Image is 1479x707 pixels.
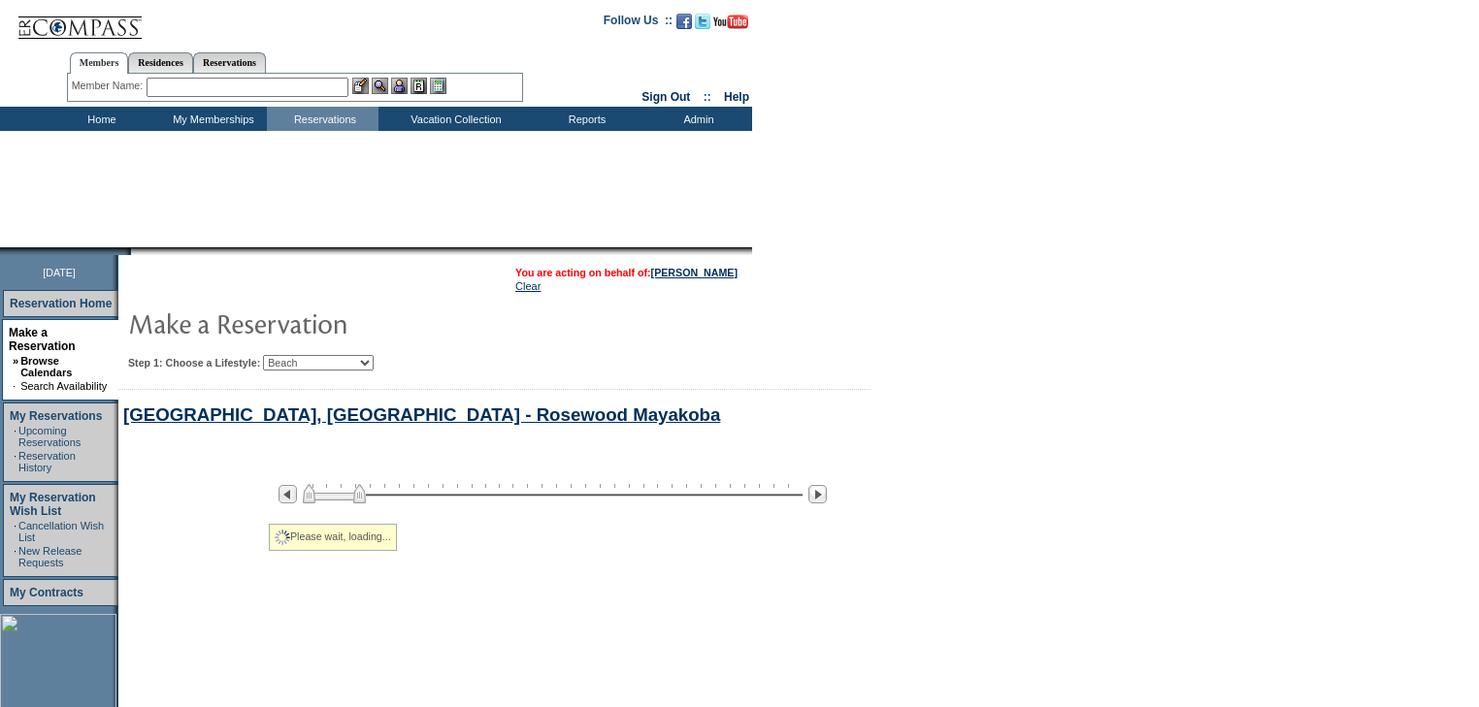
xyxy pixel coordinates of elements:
a: Subscribe to our YouTube Channel [713,19,748,31]
img: Subscribe to our YouTube Channel [713,15,748,29]
td: · [14,450,16,473]
a: Reservations [193,52,266,73]
a: Upcoming Reservations [18,425,81,448]
td: · [14,545,16,568]
span: [DATE] [43,267,76,278]
td: Follow Us :: [604,12,673,35]
td: Reservations [267,107,378,131]
td: Reports [529,107,641,131]
a: Residences [128,52,193,73]
img: Impersonate [391,78,408,94]
td: · [14,425,16,448]
img: blank.gif [131,247,133,255]
a: Help [724,90,749,104]
a: Search Availability [20,380,107,392]
img: b_edit.gif [352,78,369,94]
a: Cancellation Wish List [18,520,104,543]
img: promoShadowLeftCorner.gif [124,247,131,255]
img: Become our fan on Facebook [676,14,692,29]
a: [GEOGRAPHIC_DATA], [GEOGRAPHIC_DATA] - Rosewood Mayakoba [123,404,720,425]
a: My Reservations [10,409,102,423]
a: New Release Requests [18,545,82,568]
td: Home [44,107,155,131]
a: Reservation History [18,450,76,473]
div: Member Name: [72,78,147,94]
a: Clear [515,280,541,292]
a: My Contracts [10,586,83,599]
div: Please wait, loading... [269,524,397,551]
a: Become our fan on Facebook [676,19,692,31]
td: My Memberships [155,107,267,131]
a: Sign Out [641,90,690,104]
img: Previous [279,485,297,503]
a: [PERSON_NAME] [651,267,738,278]
td: · [13,380,18,392]
img: pgTtlMakeReservation.gif [128,304,516,342]
img: Follow us on Twitter [695,14,710,29]
span: You are acting on behalf of: [515,267,738,278]
td: Vacation Collection [378,107,529,131]
img: Reservations [411,78,427,94]
b: Step 1: Choose a Lifestyle: [128,357,260,369]
a: Follow us on Twitter [695,19,710,31]
td: · [14,520,16,543]
span: :: [704,90,711,104]
img: spinner2.gif [275,530,290,545]
b: » [13,355,18,367]
a: Make a Reservation [9,326,76,353]
img: View [372,78,388,94]
td: Admin [641,107,752,131]
a: My Reservation Wish List [10,491,96,518]
a: Reservation Home [10,297,112,310]
img: b_calculator.gif [430,78,446,94]
a: Browse Calendars [20,355,72,378]
img: Next [808,485,827,503]
a: Members [70,52,129,74]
